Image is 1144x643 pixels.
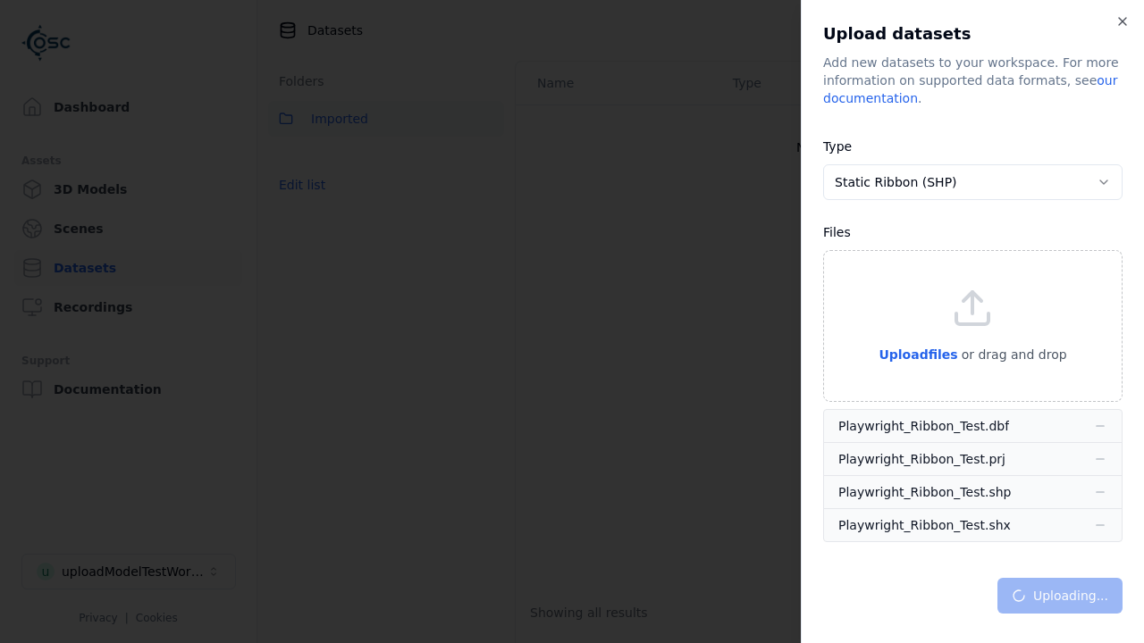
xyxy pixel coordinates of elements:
[823,54,1123,107] div: Add new datasets to your workspace. For more information on supported data formats, see .
[879,347,957,362] span: Upload files
[823,139,852,154] label: Type
[823,21,1123,46] h2: Upload datasets
[838,483,1011,501] div: Playwright_Ribbon_Test.shp
[838,516,1011,534] div: Playwright_Ribbon_Test.shx
[823,225,851,239] label: Files
[838,417,1009,435] div: Playwright_Ribbon_Test.dbf
[838,450,1005,468] div: Playwright_Ribbon_Test.prj
[958,344,1067,365] p: or drag and drop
